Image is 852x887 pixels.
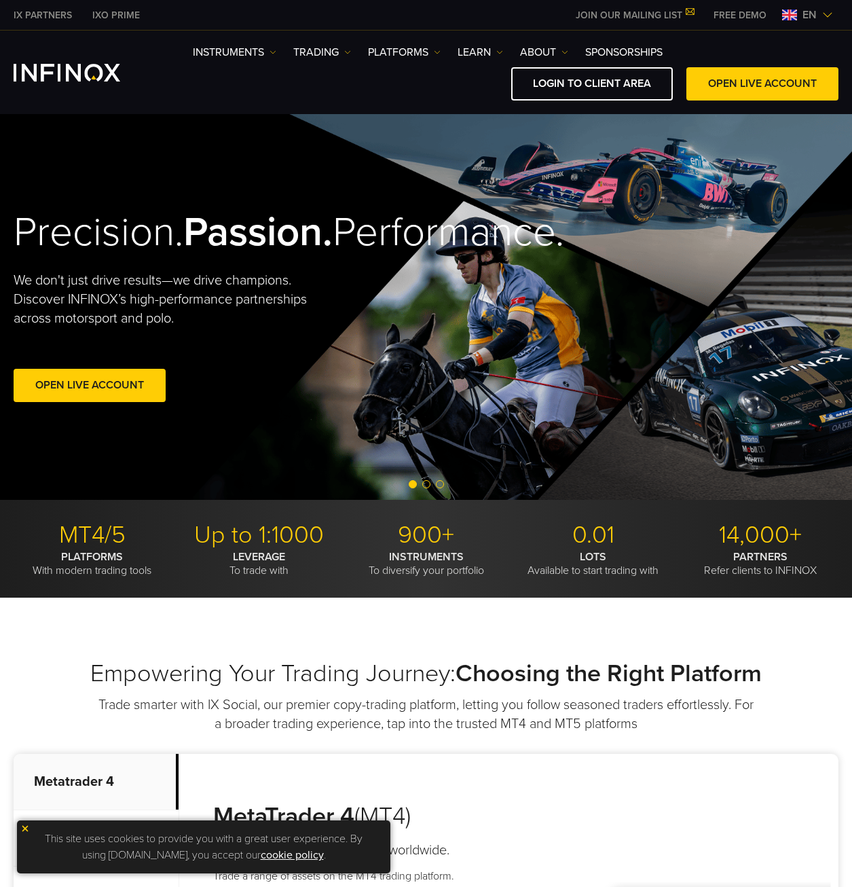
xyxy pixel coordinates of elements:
[82,8,150,22] a: INFINOX
[181,520,337,550] p: Up to 1:1000
[20,824,30,833] img: yellow close icon
[580,550,606,564] strong: LOTS
[14,369,166,402] a: Open Live Account
[293,44,351,60] a: TRADING
[61,550,123,564] strong: PLATFORMS
[520,44,568,60] a: ABOUT
[733,550,788,564] strong: PARTNERS
[14,271,310,328] p: We don't just drive results—we drive champions. Discover INFINOX’s high-performance partnerships ...
[422,480,430,488] span: Go to slide 2
[14,550,170,577] p: With modern trading tools
[511,67,673,101] a: LOGIN TO CLIENT AREA
[348,520,504,550] p: 900+
[3,8,82,22] a: INFINOX
[14,64,152,82] a: INFINOX Logo
[233,550,285,564] strong: LEVERAGE
[682,520,838,550] p: 14,000+
[348,550,504,577] p: To diversify your portfolio
[456,659,762,688] strong: Choosing the Right Platform
[97,695,756,734] p: Trade smarter with IX Social, our premier copy-trading platform, letting you follow seasoned trad...
[515,520,671,550] p: 0.01
[193,44,276,60] a: Instruments
[181,550,337,577] p: To trade with
[183,208,333,257] strong: Passion.
[566,10,703,21] a: JOIN OUR MAILING LIST
[14,659,838,689] h2: Empowering Your Trading Journey:
[14,520,170,550] p: MT4/5
[436,480,444,488] span: Go to slide 3
[458,44,503,60] a: Learn
[14,754,179,810] p: Metatrader 4
[213,801,354,831] strong: MetaTrader 4
[686,67,838,101] a: OPEN LIVE ACCOUNT
[368,44,441,60] a: PLATFORMS
[409,480,417,488] span: Go to slide 1
[213,801,489,831] h3: (MT4)
[797,7,822,23] span: en
[682,550,838,577] p: Refer clients to INFINOX
[389,550,464,564] strong: INSTRUMENTS
[261,848,324,862] a: cookie policy
[585,44,663,60] a: SPONSORSHIPS
[14,810,179,867] p: Metatrader 5
[515,550,671,577] p: Available to start trading with
[14,208,385,257] h2: Precision. Performance.
[24,827,384,867] p: This site uses cookies to provide you with a great user experience. By using [DOMAIN_NAME], you a...
[703,8,777,22] a: INFINOX MENU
